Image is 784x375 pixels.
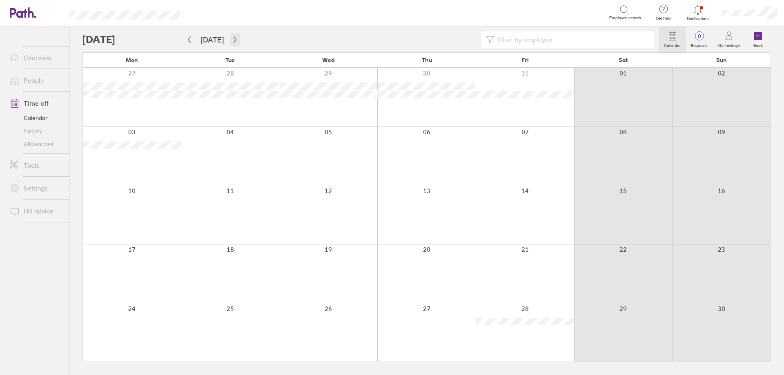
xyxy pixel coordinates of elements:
[686,33,713,40] span: 0
[3,49,69,66] a: Overview
[521,57,529,63] span: Fri
[3,95,69,111] a: Time off
[3,111,69,124] a: Calendar
[3,138,69,151] a: Allowances
[686,41,713,48] label: Requests
[745,27,771,53] a: Book
[716,57,727,63] span: Sun
[225,57,235,63] span: Tue
[126,57,138,63] span: Mon
[713,41,745,48] label: My holidays
[203,9,223,16] div: Search
[685,16,711,21] span: Notifications
[322,57,334,63] span: Wed
[3,203,69,219] a: HR advice
[3,72,69,89] a: People
[659,27,686,53] a: Calendar
[422,57,432,63] span: Thu
[3,157,69,173] a: Tools
[713,27,745,53] a: My holidays
[619,57,628,63] span: Sat
[748,41,768,48] label: Book
[494,32,649,47] input: Filter by employee
[659,41,686,48] label: Calendar
[650,16,677,21] span: Get help
[609,16,641,20] span: Employee search
[3,124,69,138] a: History
[686,27,713,53] a: 0Requests
[194,33,230,47] button: [DATE]
[685,4,711,21] a: Notifications
[3,180,69,196] a: Settings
